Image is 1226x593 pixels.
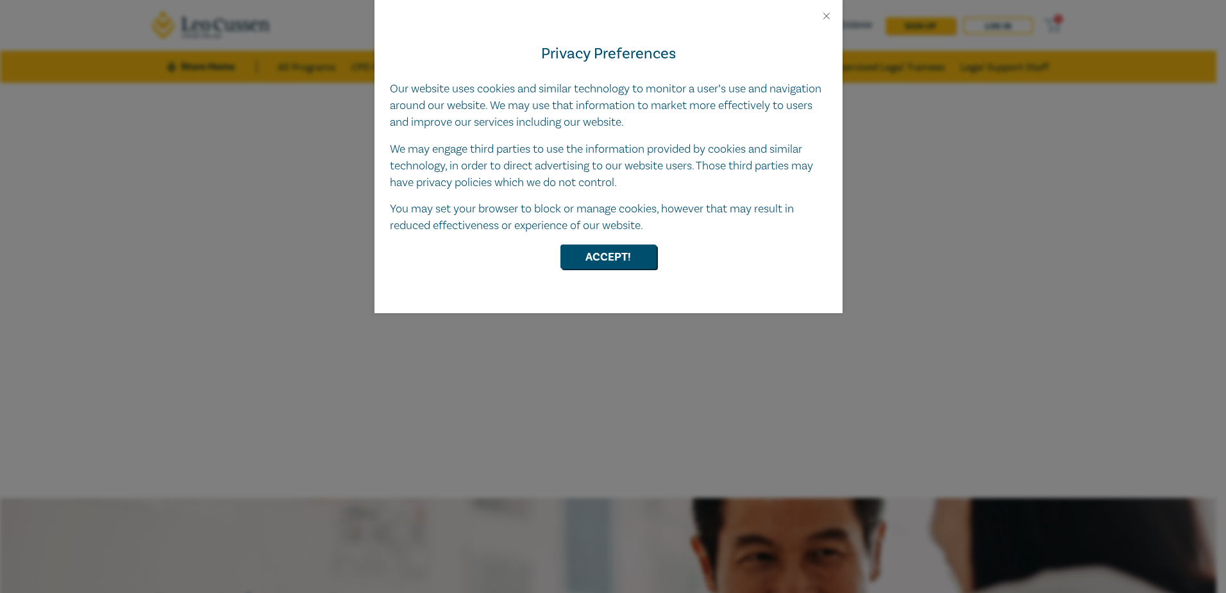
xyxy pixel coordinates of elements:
h4: Privacy Preferences [390,42,827,65]
p: We may engage third parties to use the information provided by cookies and similar technology, in... [390,141,827,191]
p: You may set your browser to block or manage cookies, however that may result in reduced effective... [390,201,827,234]
button: Close [821,10,832,22]
p: Our website uses cookies and similar technology to monitor a user’s use and navigation around our... [390,81,827,131]
button: Accept! [560,245,657,269]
